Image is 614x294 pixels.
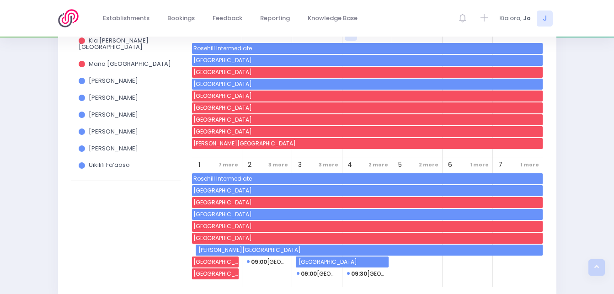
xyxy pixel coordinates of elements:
a: Knowledge Base [300,10,365,27]
span: Bookings [167,14,195,23]
span: Feedback [213,14,242,23]
span: 3 more [316,159,341,171]
span: Dawson School [197,245,543,256]
span: 7 [494,159,507,171]
a: Establishments [96,10,157,27]
span: J [537,11,553,27]
span: [PERSON_NAME] [89,93,138,102]
span: 1 more [518,159,541,171]
span: 5 [394,159,406,171]
span: [PERSON_NAME] [89,110,138,119]
span: Alfriston School [192,209,543,220]
a: Reporting [253,10,298,27]
span: Mana [GEOGRAPHIC_DATA] [89,59,171,68]
span: Uikilifi Fa’aoso [89,160,130,169]
span: 1 [193,159,206,171]
span: Kia ora, [499,14,522,23]
span: [PERSON_NAME] [89,144,138,153]
img: Logo [58,9,84,27]
strong: 09:00 [301,270,317,278]
span: Clevedon School [192,257,239,267]
span: [PERSON_NAME] [89,76,138,85]
a: Feedback [205,10,250,27]
span: Sandspit Road School [192,197,543,208]
a: Bookings [160,10,203,27]
strong: 09:00 [251,258,267,266]
span: 7 more [216,159,240,171]
span: Glendene School [297,257,389,267]
span: Alfriston School [192,79,543,90]
span: Te Hihi School [192,102,543,113]
span: 6 [444,159,456,171]
span: Paeroa Christian School [297,268,338,279]
span: Tauraroa Area School [192,221,543,232]
span: Sandspit Road School [192,67,543,78]
span: Rosehill Intermediate [192,43,543,54]
strong: 09:30 [351,270,367,278]
span: Clevedon School [192,114,543,125]
span: 1 more [468,159,491,171]
span: Kia [PERSON_NAME][GEOGRAPHIC_DATA] [79,36,149,51]
span: 3 more [266,159,290,171]
span: 2 more [366,159,390,171]
span: Rosehill Intermediate [192,173,543,184]
span: Waihi Central School [247,257,288,267]
span: Establishments [103,14,149,23]
span: Everglade School [192,55,543,66]
span: Reporting [260,14,290,23]
span: 3 [294,159,306,171]
span: Te Hihi School [192,233,543,244]
span: Jo [523,14,531,23]
span: Tauraroa Area School [192,91,543,102]
span: Macleans Primary School [192,126,543,137]
span: Everglade School [192,185,543,196]
span: 2 more [416,159,441,171]
span: Knowledge Base [308,14,358,23]
span: Macleans Primary School [192,268,239,279]
span: [PERSON_NAME] [89,127,138,136]
span: 4 [344,159,356,171]
span: Ormiston Primary School [192,138,543,149]
span: 2 [244,159,256,171]
span: Karaka Learning Centre [347,268,388,279]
